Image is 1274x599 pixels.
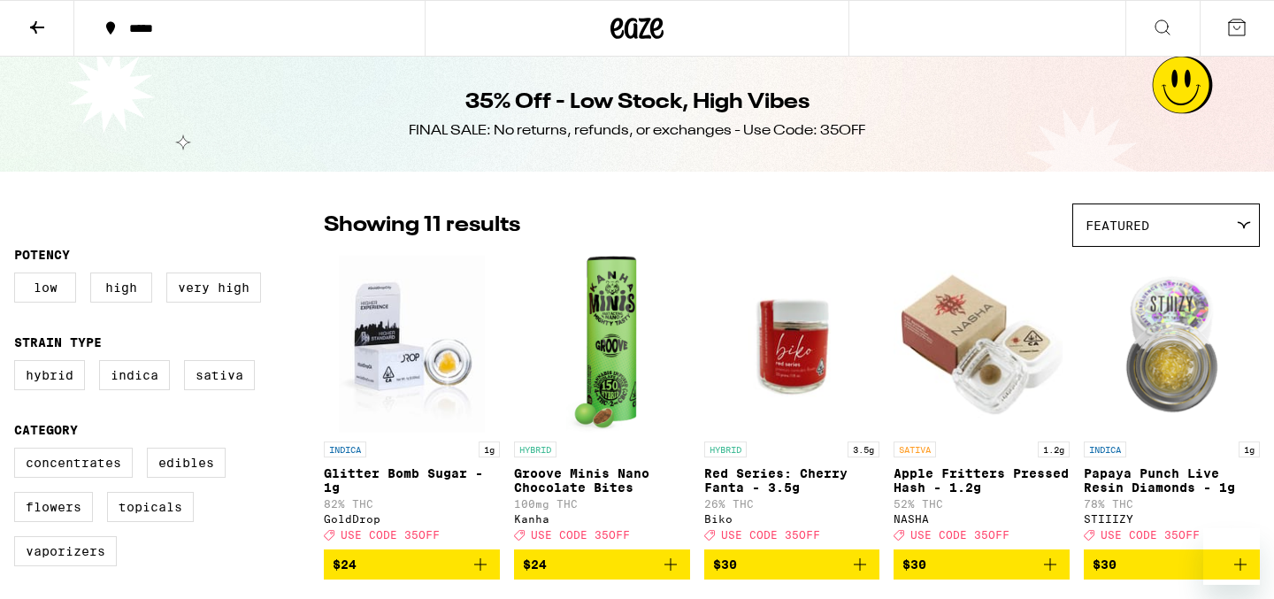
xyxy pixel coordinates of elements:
a: Open page for Groove Minis Nano Chocolate Bites from Kanha [514,256,690,549]
label: Topicals [107,492,194,522]
span: USE CODE 35OFF [341,529,440,541]
p: 78% THC [1084,498,1260,510]
div: GoldDrop [324,513,500,525]
label: Flowers [14,492,93,522]
iframe: Button to launch messaging window [1203,528,1260,585]
button: Add to bag [894,549,1070,580]
h1: 35% Off - Low Stock, High Vibes [465,88,810,118]
img: NASHA - Apple Fritters Pressed Hash - 1.2g [894,256,1070,433]
legend: Potency [14,248,70,262]
p: 52% THC [894,498,1070,510]
span: $24 [333,557,357,572]
span: USE CODE 35OFF [1101,529,1200,541]
button: Add to bag [324,549,500,580]
a: Open page for Papaya Punch Live Resin Diamonds - 1g from STIIIZY [1084,256,1260,549]
span: USE CODE 35OFF [531,529,630,541]
legend: Strain Type [14,335,102,349]
label: High [90,273,152,303]
p: Red Series: Cherry Fanta - 3.5g [704,466,880,495]
p: 3.5g [848,442,879,457]
p: 82% THC [324,498,500,510]
button: Add to bag [704,549,880,580]
img: Biko - Red Series: Cherry Fanta - 3.5g [704,256,880,433]
label: Edibles [147,448,226,478]
p: Groove Minis Nano Chocolate Bites [514,466,690,495]
a: Open page for Glitter Bomb Sugar - 1g from GoldDrop [324,256,500,549]
span: USE CODE 35OFF [721,529,820,541]
p: 1g [479,442,500,457]
div: Biko [704,513,880,525]
a: Open page for Apple Fritters Pressed Hash - 1.2g from NASHA [894,256,1070,549]
p: HYBRID [704,442,747,457]
div: STIIIZY [1084,513,1260,525]
label: Sativa [184,360,255,390]
label: Very High [166,273,261,303]
legend: Category [14,423,78,437]
div: NASHA [894,513,1070,525]
p: 100mg THC [514,498,690,510]
label: Indica [99,360,170,390]
p: Apple Fritters Pressed Hash - 1.2g [894,466,1070,495]
label: Hybrid [14,360,85,390]
p: Papaya Punch Live Resin Diamonds - 1g [1084,466,1260,495]
label: Vaporizers [14,536,117,566]
p: INDICA [1084,442,1126,457]
p: 1.2g [1038,442,1070,457]
span: $30 [902,557,926,572]
span: $30 [713,557,737,572]
span: Featured [1086,219,1149,233]
div: Kanha [514,513,690,525]
p: SATIVA [894,442,936,457]
p: HYBRID [514,442,556,457]
span: USE CODE 35OFF [910,529,1009,541]
img: STIIIZY - Papaya Punch Live Resin Diamonds - 1g [1084,256,1260,433]
a: Open page for Red Series: Cherry Fanta - 3.5g from Biko [704,256,880,549]
p: Showing 11 results [324,211,520,241]
label: Concentrates [14,448,133,478]
span: $30 [1093,557,1117,572]
p: 1g [1239,442,1260,457]
img: GoldDrop - Glitter Bomb Sugar - 1g [339,256,485,433]
button: Add to bag [1084,549,1260,580]
img: Kanha - Groove Minis Nano Chocolate Bites [566,256,637,433]
p: 26% THC [704,498,880,510]
label: Low [14,273,76,303]
span: $24 [523,557,547,572]
p: Glitter Bomb Sugar - 1g [324,466,500,495]
div: FINAL SALE: No returns, refunds, or exchanges - Use Code: 35OFF [409,121,865,141]
button: Add to bag [514,549,690,580]
p: INDICA [324,442,366,457]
